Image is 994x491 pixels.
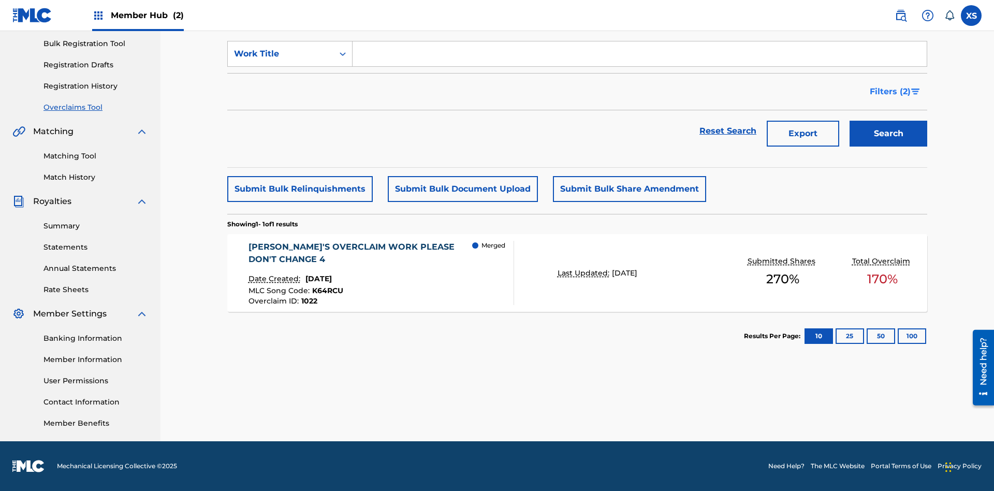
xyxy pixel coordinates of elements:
[43,151,148,162] a: Matching Tool
[33,195,71,208] span: Royalties
[911,89,920,95] img: filter
[744,331,803,341] p: Results Per Page:
[805,328,833,344] button: 10
[945,452,952,483] div: Drag
[864,79,927,105] button: Filters (2)
[43,38,148,49] a: Bulk Registration Tool
[12,195,25,208] img: Royalties
[248,286,312,295] span: MLC Song Code :
[136,195,148,208] img: expand
[942,441,994,491] iframe: Chat Widget
[850,121,927,147] button: Search
[33,308,107,320] span: Member Settings
[312,286,343,295] span: K64RCU
[898,328,926,344] button: 100
[867,328,895,344] button: 50
[612,268,637,278] span: [DATE]
[43,242,148,253] a: Statements
[43,172,148,183] a: Match History
[852,256,913,267] p: Total Overclaim
[234,48,327,60] div: Work Title
[111,9,184,21] span: Member Hub
[558,268,612,279] p: Last Updated:
[43,221,148,232] a: Summary
[43,354,148,365] a: Member Information
[227,41,927,152] form: Search Form
[870,85,911,98] span: Filters ( 2 )
[43,60,148,70] a: Registration Drafts
[43,81,148,92] a: Registration History
[938,461,982,471] a: Privacy Policy
[388,176,538,202] button: Submit Bulk Document Upload
[871,461,931,471] a: Portal Terms of Use
[895,9,907,22] img: search
[43,397,148,408] a: Contact Information
[12,125,25,138] img: Matching
[301,296,317,306] span: 1022
[227,220,298,229] p: Showing 1 - 1 of 1 results
[43,333,148,344] a: Banking Information
[12,308,25,320] img: Member Settings
[961,5,982,26] div: User Menu
[136,125,148,138] img: expand
[890,5,911,26] a: Public Search
[248,296,301,306] span: Overclaim ID :
[867,270,898,288] span: 170 %
[43,263,148,274] a: Annual Statements
[481,241,505,250] p: Merged
[57,461,177,471] span: Mechanical Licensing Collective © 2025
[767,121,839,147] button: Export
[766,270,799,288] span: 270 %
[305,274,332,283] span: [DATE]
[12,460,45,472] img: logo
[227,234,927,312] a: [PERSON_NAME]'S OVERCLAIM WORK PLEASE DON'T CHANGE 4Date Created:[DATE]MLC Song Code:K64RCUOvercl...
[694,120,762,142] a: Reset Search
[944,10,955,21] div: Notifications
[43,102,148,113] a: Overclaims Tool
[917,5,938,26] div: Help
[43,284,148,295] a: Rate Sheets
[553,176,706,202] button: Submit Bulk Share Amendment
[965,327,994,409] iframe: Resource Center
[92,9,105,22] img: Top Rightsholders
[12,8,52,23] img: MLC Logo
[248,273,303,284] p: Date Created:
[748,256,818,267] p: Submitted Shares
[768,461,805,471] a: Need Help?
[811,461,865,471] a: The MLC Website
[922,9,934,22] img: help
[33,125,74,138] span: Matching
[836,328,864,344] button: 25
[173,10,184,20] span: (2)
[43,418,148,429] a: Member Benefits
[136,308,148,320] img: expand
[43,376,148,386] a: User Permissions
[248,241,473,266] div: [PERSON_NAME]'S OVERCLAIM WORK PLEASE DON'T CHANGE 4
[227,176,373,202] button: Submit Bulk Relinquishments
